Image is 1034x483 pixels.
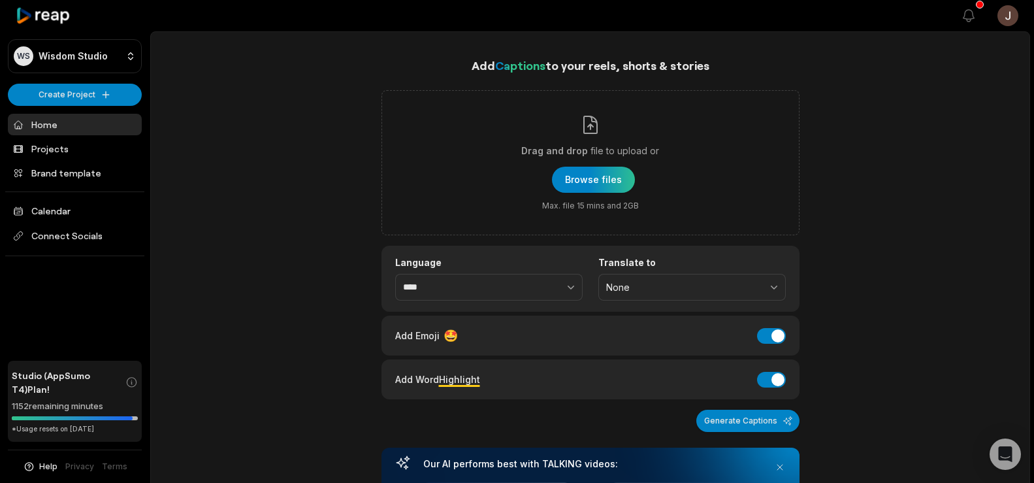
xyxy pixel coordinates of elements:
span: Studio (AppSumo T4) Plan! [12,369,125,396]
div: Open Intercom Messenger [990,439,1021,470]
span: Help [39,461,57,473]
span: Connect Socials [8,224,142,248]
a: Brand template [8,162,142,184]
button: Create Project [8,84,142,106]
div: WS [14,46,33,66]
div: 1152 remaining minutes [12,400,138,413]
p: Wisdom Studio [39,50,108,62]
span: 🤩 [444,327,458,344]
h1: Add to your reels, shorts & stories [381,56,800,75]
span: None [606,282,760,293]
button: Drag and dropfile to upload orMax. file 15 mins and 2GB [552,167,635,193]
a: Calendar [8,200,142,222]
label: Translate to [598,257,786,269]
label: Language [395,257,583,269]
button: None [598,274,786,301]
div: Add Word [395,371,480,388]
a: Home [8,114,142,135]
span: Max. file 15 mins and 2GB [542,201,639,211]
span: Drag and drop [521,143,588,159]
button: Generate Captions [696,410,800,432]
span: file to upload or [590,143,659,159]
a: Privacy [65,461,94,473]
span: Captions [495,58,545,73]
button: Help [23,461,57,473]
span: Add Emoji [395,329,440,342]
h3: Our AI performs best with TALKING videos: [423,458,758,470]
a: Projects [8,138,142,159]
span: Highlight [439,374,480,385]
div: *Usage resets on [DATE] [12,424,138,434]
a: Terms [102,461,127,473]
